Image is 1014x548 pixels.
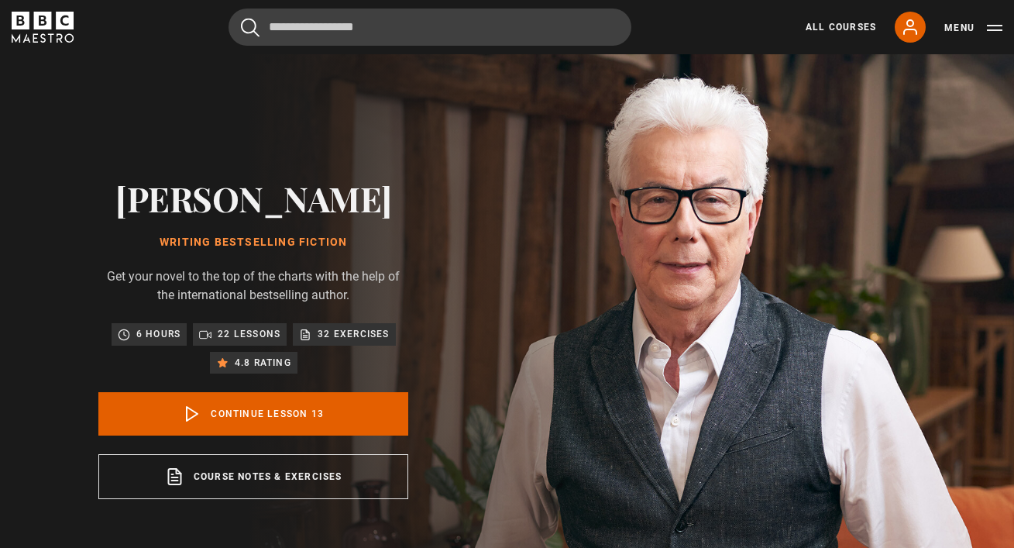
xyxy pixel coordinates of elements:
[235,355,291,371] p: 4.8 rating
[944,20,1002,36] button: Toggle navigation
[218,326,280,342] p: 22 lessons
[98,236,408,249] h1: Writing Bestselling Fiction
[241,18,260,37] button: Submit the search query
[806,20,876,34] a: All Courses
[98,178,408,218] h2: [PERSON_NAME]
[318,326,389,342] p: 32 exercises
[98,392,408,436] a: Continue lesson 13
[98,454,408,499] a: Course notes & exercises
[229,9,631,46] input: Search
[98,267,408,305] p: Get your novel to the top of the charts with the help of the international bestselling author.
[136,326,180,342] p: 6 hours
[12,12,74,43] svg: BBC Maestro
